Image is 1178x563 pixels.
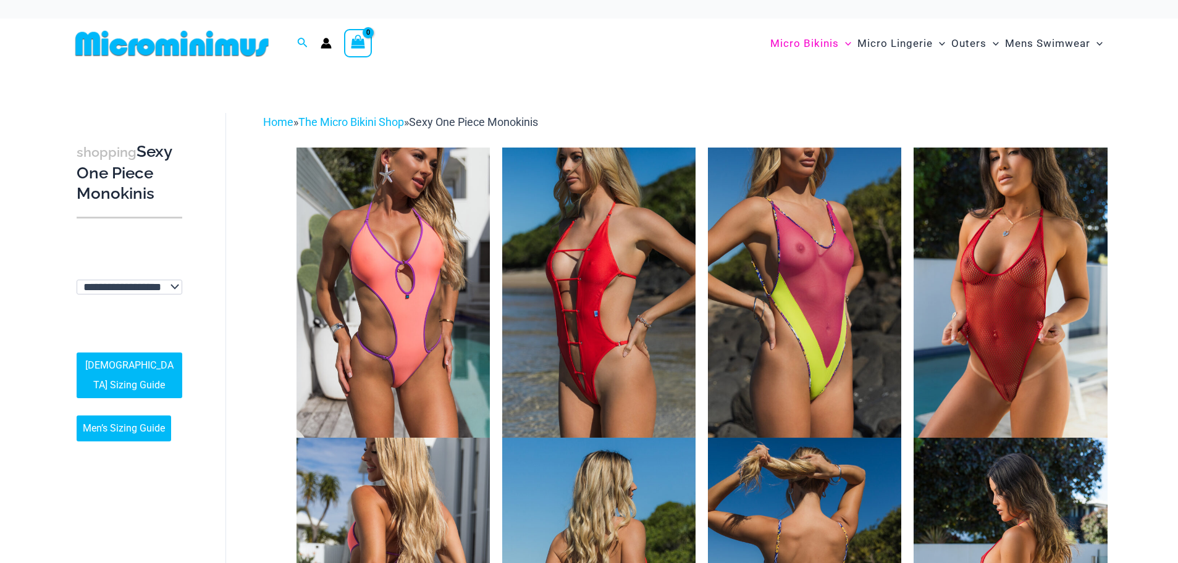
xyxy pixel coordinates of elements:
span: Menu Toggle [987,28,999,59]
span: Sexy One Piece Monokinis [409,115,538,128]
span: shopping [77,144,137,160]
img: Summer Storm Red 8019 One Piece 04 [914,148,1107,438]
span: Micro Bikinis [770,28,839,59]
span: Menu Toggle [1090,28,1103,59]
a: Mens SwimwearMenu ToggleMenu Toggle [1002,25,1106,62]
a: Micro LingerieMenu ToggleMenu Toggle [854,25,948,62]
span: Micro Lingerie [857,28,933,59]
a: OutersMenu ToggleMenu Toggle [948,25,1002,62]
span: Menu Toggle [839,28,851,59]
a: Home [263,115,293,128]
span: Mens Swimwear [1005,28,1090,59]
a: Account icon link [321,38,332,49]
a: Men’s Sizing Guide [77,415,171,441]
h3: Sexy One Piece Monokinis [77,141,182,204]
nav: Site Navigation [765,23,1108,64]
span: » » [263,115,538,128]
select: wpc-taxonomy-pa_fabric-type-746009 [77,280,182,294]
a: Micro BikinisMenu ToggleMenu Toggle [767,25,854,62]
a: View Shopping Cart, empty [344,29,372,57]
a: [DEMOGRAPHIC_DATA] Sizing Guide [77,352,182,398]
img: Link Tangello 8650 One Piece Monokini 11 [502,148,696,438]
span: Outers [951,28,987,59]
img: Wild Card Neon Bliss 819 One Piece 04 [297,148,490,438]
span: Menu Toggle [933,28,945,59]
a: The Micro Bikini Shop [298,115,404,128]
img: MM SHOP LOGO FLAT [70,30,274,57]
img: Coastal Bliss Leopard Sunset 827 One Piece Monokini 06 [708,148,901,438]
a: Search icon link [297,36,308,51]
